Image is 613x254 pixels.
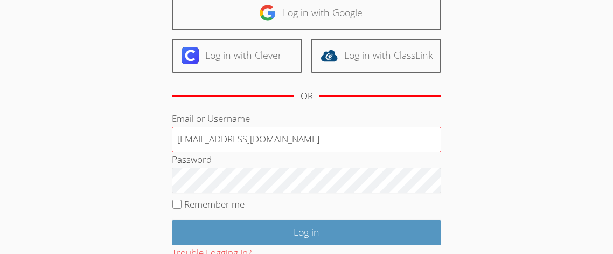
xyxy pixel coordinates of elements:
label: Remember me [184,198,245,210]
img: google-logo-50288ca7cdecda66e5e0955fdab243c47b7ad437acaf1139b6f446037453330a.svg [259,4,276,22]
a: Log in with ClassLink [311,39,441,73]
img: clever-logo-6eab21bc6e7a338710f1a6ff85c0baf02591cd810cc4098c63d3a4b26e2feb20.svg [182,47,199,64]
label: Password [172,153,212,166]
label: Email or Username [172,112,250,125]
img: classlink-logo-d6bb404cc1216ec64c9a2012d9dc4662098be43eaf13dc465df04b49fa7ab582.svg [321,47,338,64]
a: Log in with Clever [172,39,302,73]
input: Log in [172,220,441,245]
div: OR [301,88,313,104]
